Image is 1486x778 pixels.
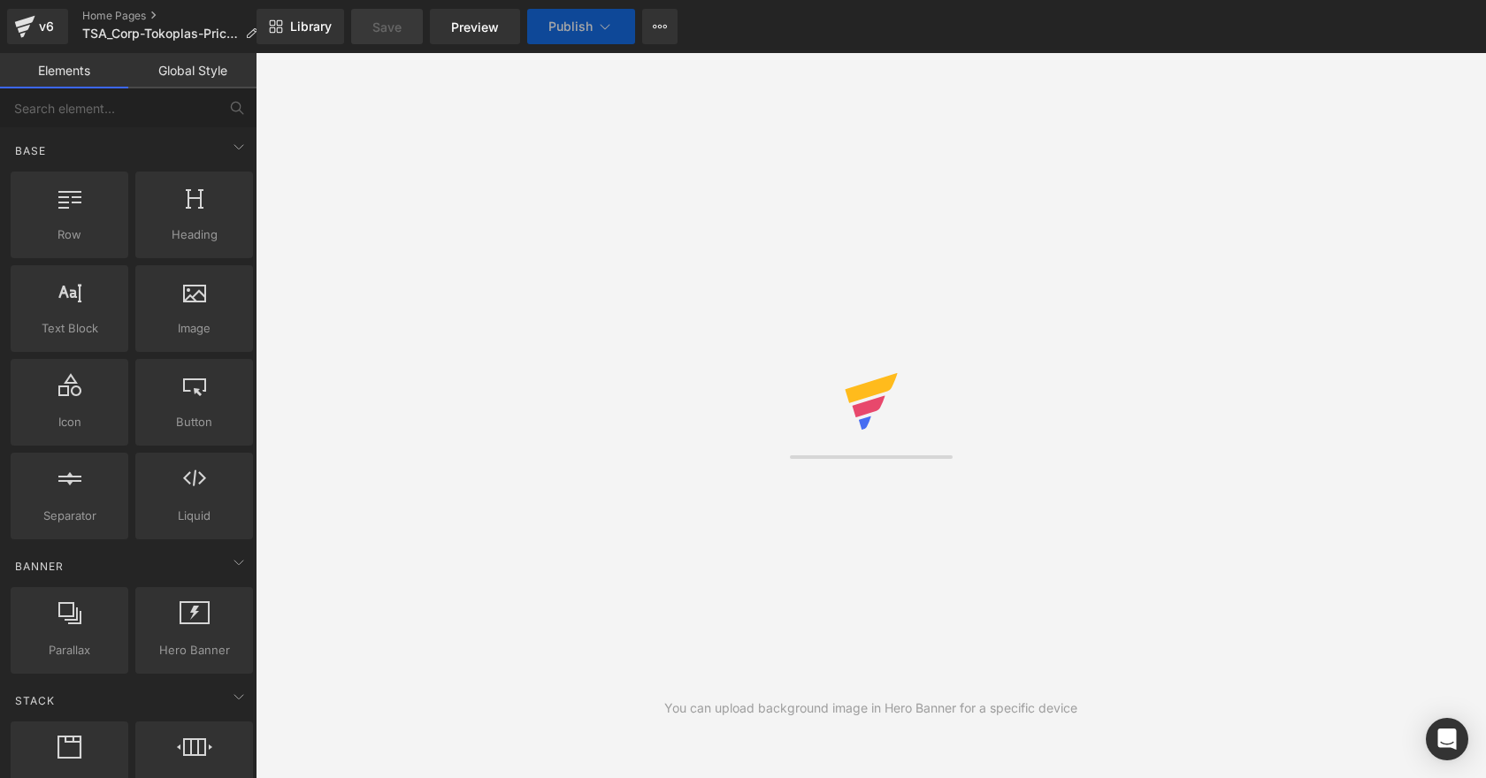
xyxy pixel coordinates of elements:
span: Liquid [141,507,248,525]
span: Save [372,18,402,36]
span: Heading [141,225,248,244]
span: Publish [548,19,593,34]
span: Stack [13,692,57,709]
button: More [642,9,678,44]
span: Hero Banner [141,641,248,660]
span: Banner [13,558,65,575]
span: Base [13,142,48,159]
span: Icon [16,413,123,431]
span: Text Block [16,319,123,338]
button: Publish [527,9,635,44]
span: Image [141,319,248,338]
a: Global Style [128,53,257,88]
a: Preview [430,9,520,44]
div: v6 [35,15,57,38]
span: Separator [16,507,123,525]
span: Library [290,19,332,34]
a: Home Pages [82,9,272,23]
span: Preview [451,18,499,36]
div: Open Intercom Messenger [1426,718,1468,760]
a: New Library [257,9,344,44]
span: Row [16,225,123,244]
span: Parallax [16,641,123,660]
a: v6 [7,9,68,44]
span: Button [141,413,248,431]
div: You can upload background image in Hero Banner for a specific device [664,698,1077,718]
span: TSA_Corp-Tokoplas-Pricing [82,27,238,41]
